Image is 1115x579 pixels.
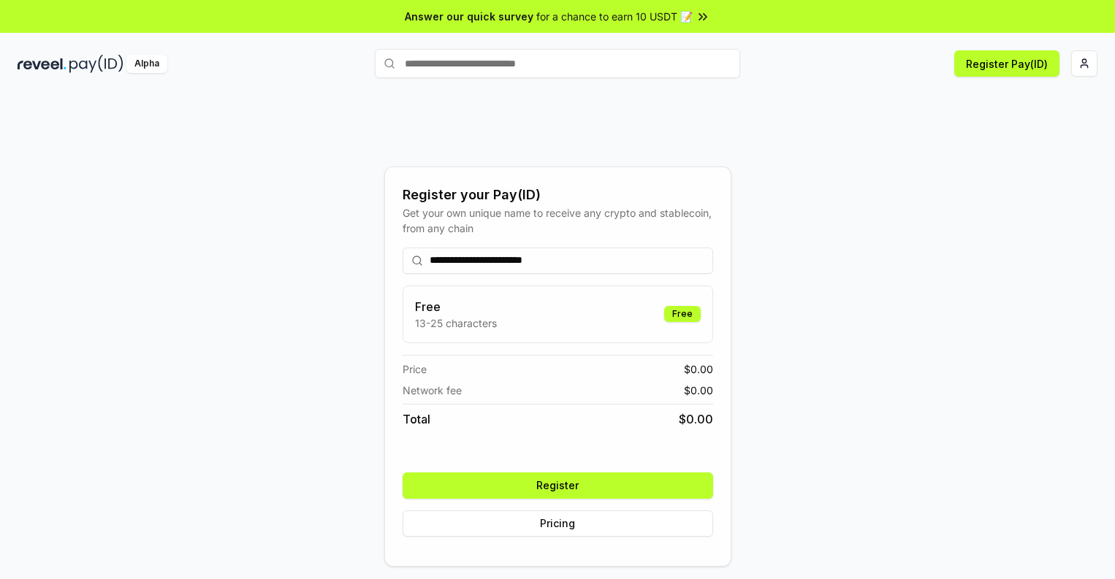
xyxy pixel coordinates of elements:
[415,315,497,331] p: 13-25 characters
[403,205,713,236] div: Get your own unique name to receive any crypto and stablecoin, from any chain
[403,510,713,537] button: Pricing
[126,55,167,73] div: Alpha
[415,298,497,315] h3: Free
[403,383,462,398] span: Network fee
[18,55,66,73] img: reveel_dark
[69,55,123,73] img: pay_id
[403,472,713,499] button: Register
[403,361,427,377] span: Price
[405,9,533,24] span: Answer our quick survey
[536,9,693,24] span: for a chance to earn 10 USDT 📝
[954,50,1059,77] button: Register Pay(ID)
[403,410,430,428] span: Total
[679,410,713,428] span: $ 0.00
[684,383,713,398] span: $ 0.00
[684,361,713,377] span: $ 0.00
[664,306,701,322] div: Free
[403,185,713,205] div: Register your Pay(ID)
